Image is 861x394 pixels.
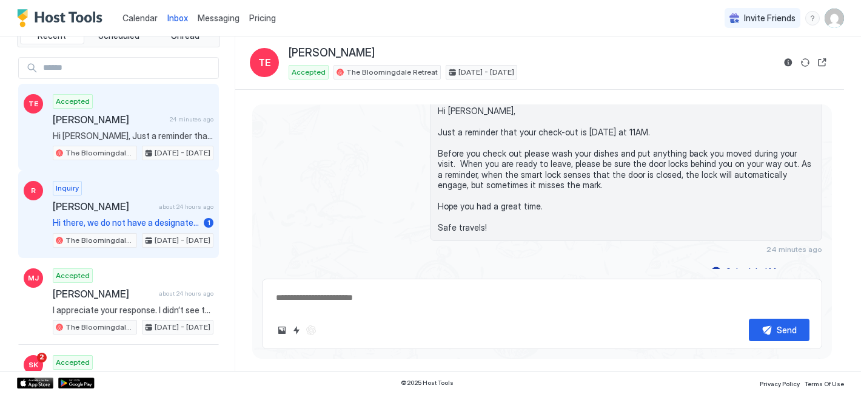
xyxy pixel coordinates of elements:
[198,12,240,24] a: Messaging
[760,376,800,389] a: Privacy Policy
[28,273,39,284] span: MJ
[65,235,134,246] span: The Bloomingdale Retreat
[249,13,276,24] span: Pricing
[167,12,188,24] a: Inbox
[815,55,829,70] button: Open reservation
[17,9,108,27] a: Host Tools Logo
[12,353,41,382] iframe: Intercom live chat
[159,290,213,297] span: about 24 hours ago
[122,12,158,24] a: Calendar
[56,96,90,107] span: Accepted
[167,13,188,23] span: Inbox
[28,98,38,109] span: TE
[726,265,808,278] div: Scheduled Messages
[170,115,213,123] span: 24 minutes ago
[65,148,134,158] span: The Bloomingdale Retreat
[766,245,822,254] span: 24 minutes ago
[53,305,213,316] span: I appreciate your response. I didn’t see them listed either, so I wanted to confirm.
[37,353,47,362] span: 2
[760,380,800,387] span: Privacy Policy
[346,67,438,78] span: The Bloomingdale Retreat
[749,319,809,341] button: Send
[65,322,134,333] span: The Bloomingdale Retreat
[207,218,210,227] span: 1
[805,376,844,389] a: Terms Of Use
[781,55,796,70] button: Reservation information
[53,200,154,212] span: [PERSON_NAME]
[289,46,375,60] span: [PERSON_NAME]
[31,185,36,196] span: R
[56,357,90,368] span: Accepted
[198,13,240,23] span: Messaging
[155,322,210,333] span: [DATE] - [DATE]
[292,67,326,78] span: Accepted
[798,55,812,70] button: Sync reservation
[825,8,844,28] div: User profile
[58,378,95,389] a: Google Play Store
[709,263,822,280] button: Scheduled Messages
[744,13,796,24] span: Invite Friends
[275,323,289,338] button: Upload image
[401,379,454,387] span: © 2025 Host Tools
[56,183,79,194] span: Inquiry
[56,270,90,281] span: Accepted
[438,106,814,233] span: Hi [PERSON_NAME], Just a reminder that your check-out is [DATE] at 11AM. Before you check out ple...
[53,288,154,300] span: [PERSON_NAME]
[805,380,844,387] span: Terms Of Use
[258,55,271,70] span: TE
[777,324,797,336] div: Send
[155,235,210,246] span: [DATE] - [DATE]
[155,148,210,158] span: [DATE] - [DATE]
[53,114,165,126] span: [PERSON_NAME]
[289,323,304,338] button: Quick reply
[458,67,514,78] span: [DATE] - [DATE]
[38,58,218,78] input: Input Field
[17,378,53,389] a: App Store
[122,13,158,23] span: Calendar
[159,203,213,211] span: about 24 hours ago
[53,131,213,141] span: Hi [PERSON_NAME], Just a reminder that your check-out is [DATE] at 11AM. Before you check out ple...
[53,217,199,228] span: Hi there, we do not have a designated parking spot- just street parking in the neighborhood
[805,11,820,25] div: menu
